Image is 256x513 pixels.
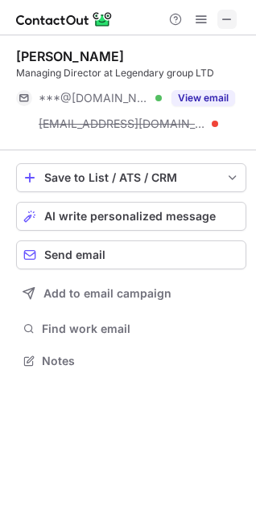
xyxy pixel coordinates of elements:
span: ***@[DOMAIN_NAME] [39,91,150,105]
div: Save to List / ATS / CRM [44,171,218,184]
span: [EMAIL_ADDRESS][DOMAIN_NAME] [39,117,206,131]
button: Reveal Button [171,90,235,106]
div: Managing Director at Legendary group LTD [16,66,246,80]
button: Notes [16,350,246,372]
button: Add to email campaign [16,279,246,308]
button: Send email [16,240,246,269]
span: Send email [44,248,105,261]
span: Notes [42,354,240,368]
img: ContactOut v5.3.10 [16,10,113,29]
button: AI write personalized message [16,202,246,231]
div: [PERSON_NAME] [16,48,124,64]
button: Find work email [16,318,246,340]
span: Find work email [42,322,240,336]
button: save-profile-one-click [16,163,246,192]
span: Add to email campaign [43,287,171,300]
span: AI write personalized message [44,210,216,223]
